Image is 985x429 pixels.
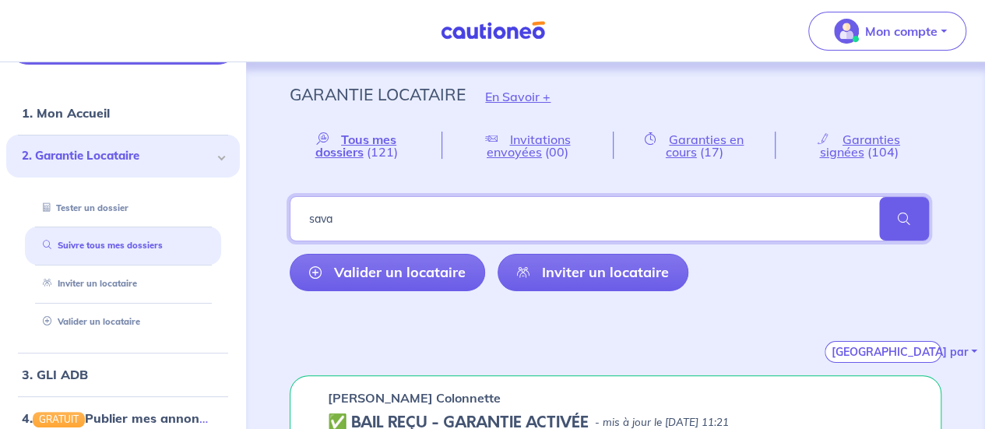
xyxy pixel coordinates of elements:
a: Garanties signées(104) [776,132,941,159]
a: Suivre tous mes dossiers [37,240,163,251]
button: En Savoir + [466,74,570,119]
a: 3. GLI ADB [22,367,88,382]
span: search [879,197,929,241]
div: 3. GLI ADB [6,359,240,390]
span: Garanties en cours [666,132,744,160]
span: (17) [700,144,723,160]
a: Inviter un locataire [498,254,688,291]
div: 2. Garantie Locataire [6,135,240,178]
span: Garanties signées [819,132,900,160]
button: [GEOGRAPHIC_DATA] par [825,341,941,363]
div: Inviter un locataire [25,271,221,297]
img: illu_account_valid_menu.svg [834,19,859,44]
div: Tester un dossier [25,195,221,221]
a: Valider un locataire [37,316,140,327]
a: Garanties en cours(17) [614,132,776,159]
a: Tester un dossier [37,202,128,213]
a: Invitations envoyées(00) [442,132,613,159]
span: (121) [367,144,398,160]
div: Suivre tous mes dossiers [25,233,221,258]
a: Inviter un locataire [37,278,137,289]
button: illu_account_valid_menu.svgMon compte [808,12,966,51]
p: Mon compte [865,22,938,40]
span: Tous mes dossiers [315,132,397,160]
span: (104) [867,144,898,160]
img: Cautioneo [434,21,551,40]
span: Invitations envoyées [487,132,571,160]
div: 1. Mon Accueil [6,97,240,128]
a: 4.GRATUITPublier mes annonces [22,410,219,426]
p: [PERSON_NAME] Colonnette [328,389,501,407]
p: Garantie Locataire [290,80,466,108]
input: Rechercher par nom / prénom / mail du locataire [290,196,929,241]
span: 2. Garantie Locataire [22,147,213,165]
a: Valider un locataire [290,254,485,291]
div: Valider un locataire [25,309,221,335]
a: 1. Mon Accueil [22,105,110,121]
a: Tous mes dossiers(121) [290,132,441,159]
span: (00) [545,144,568,160]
